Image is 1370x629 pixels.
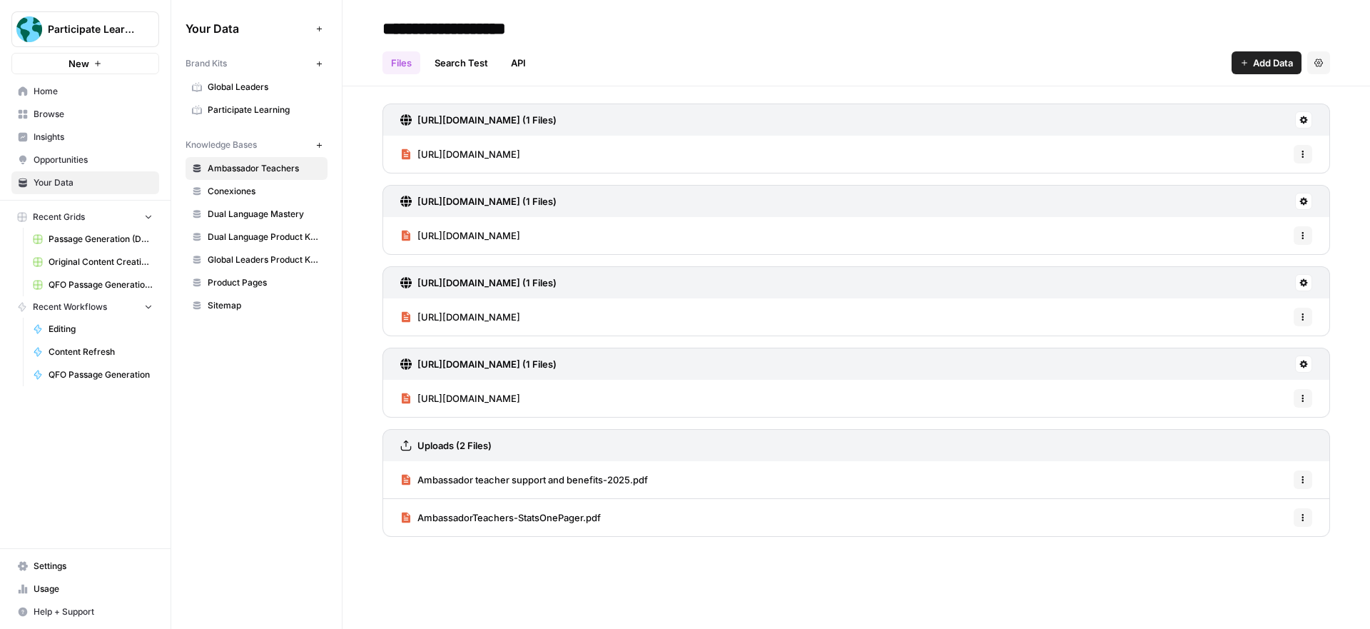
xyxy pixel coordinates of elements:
span: Participate Learning [208,104,321,116]
a: AmbassadorTeachers-StatsOnePager.pdf [400,499,601,536]
a: [URL][DOMAIN_NAME] [400,217,520,254]
span: [URL][DOMAIN_NAME] [417,391,520,406]
span: QFO Passage Generation Grid [49,278,153,291]
button: Workspace: Participate Learning [11,11,159,47]
a: QFO Passage Generation [26,363,159,386]
a: Usage [11,578,159,600]
button: New [11,53,159,74]
h3: [URL][DOMAIN_NAME] (1 Files) [417,276,557,290]
span: Opportunities [34,154,153,166]
span: [URL][DOMAIN_NAME] [417,147,520,161]
a: Dual Language Product Knowledge [186,226,328,248]
span: Product Pages [208,276,321,289]
a: Uploads (2 Files) [400,430,492,461]
span: New [68,56,89,71]
a: [URL][DOMAIN_NAME] [400,136,520,173]
img: Participate Learning Logo [16,16,42,42]
a: Ambassador teacher support and benefits-2025.pdf [400,461,648,498]
a: Home [11,80,159,103]
span: Usage [34,583,153,595]
button: Add Data [1232,51,1301,74]
a: Search Test [426,51,497,74]
a: Settings [11,555,159,578]
span: Ambassador teacher support and benefits-2025.pdf [417,473,648,487]
span: Conexiones [208,185,321,198]
a: Dual Language Mastery [186,203,328,226]
a: Sitemap [186,294,328,317]
span: Settings [34,560,153,573]
span: AmbassadorTeachers-StatsOnePager.pdf [417,510,601,525]
span: Editing [49,323,153,336]
a: Your Data [11,171,159,194]
span: Browse [34,108,153,121]
span: Recent Workflows [33,301,107,313]
span: Knowledge Bases [186,139,257,151]
a: Files [382,51,420,74]
a: Conexiones [186,180,328,203]
span: Recent Grids [33,211,85,223]
h3: [URL][DOMAIN_NAME] (1 Files) [417,194,557,208]
a: Content Refresh [26,341,159,363]
span: Insights [34,131,153,144]
a: [URL][DOMAIN_NAME] (1 Files) [400,348,557,380]
span: Brand Kits [186,57,227,70]
a: Global Leaders Product Knowledge [186,248,328,271]
a: Passage Generation (Deep Research) Grid [26,228,159,251]
a: Opportunities [11,149,159,171]
a: Browse [11,103,159,126]
a: Participate Learning [186,99,328,121]
span: [URL][DOMAIN_NAME] [417,228,520,243]
span: Sitemap [208,299,321,312]
button: Recent Grids [11,206,159,228]
span: Add Data [1253,56,1293,70]
a: [URL][DOMAIN_NAME] (1 Files) [400,104,557,136]
a: Editing [26,318,159,341]
span: Participate Learning [48,22,134,36]
span: Content Refresh [49,346,153,358]
h3: Uploads (2 Files) [417,438,492,453]
a: Global Leaders [186,76,328,99]
span: Passage Generation (Deep Research) Grid [49,233,153,246]
span: Help + Support [34,605,153,618]
span: Your Data [34,176,153,189]
span: Global Leaders Product Knowledge [208,253,321,266]
span: Your Data [186,20,310,37]
h3: [URL][DOMAIN_NAME] (1 Files) [417,113,557,127]
span: QFO Passage Generation [49,368,153,381]
a: Original Content Creation Grid [26,251,159,273]
h3: [URL][DOMAIN_NAME] (1 Files) [417,357,557,371]
button: Recent Workflows [11,296,159,318]
span: Home [34,85,153,98]
a: [URL][DOMAIN_NAME] [400,380,520,417]
a: Insights [11,126,159,149]
span: Ambassador Teachers [208,162,321,175]
a: [URL][DOMAIN_NAME] (1 Files) [400,186,557,217]
button: Help + Support [11,600,159,623]
span: Global Leaders [208,81,321,94]
a: Product Pages [186,271,328,294]
span: Dual Language Product Knowledge [208,231,321,243]
a: [URL][DOMAIN_NAME] (1 Files) [400,267,557,298]
a: API [502,51,534,74]
a: [URL][DOMAIN_NAME] [400,298,520,336]
a: QFO Passage Generation Grid [26,273,159,296]
a: Ambassador Teachers [186,157,328,180]
span: Dual Language Mastery [208,208,321,221]
span: Original Content Creation Grid [49,256,153,268]
span: [URL][DOMAIN_NAME] [417,310,520,324]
